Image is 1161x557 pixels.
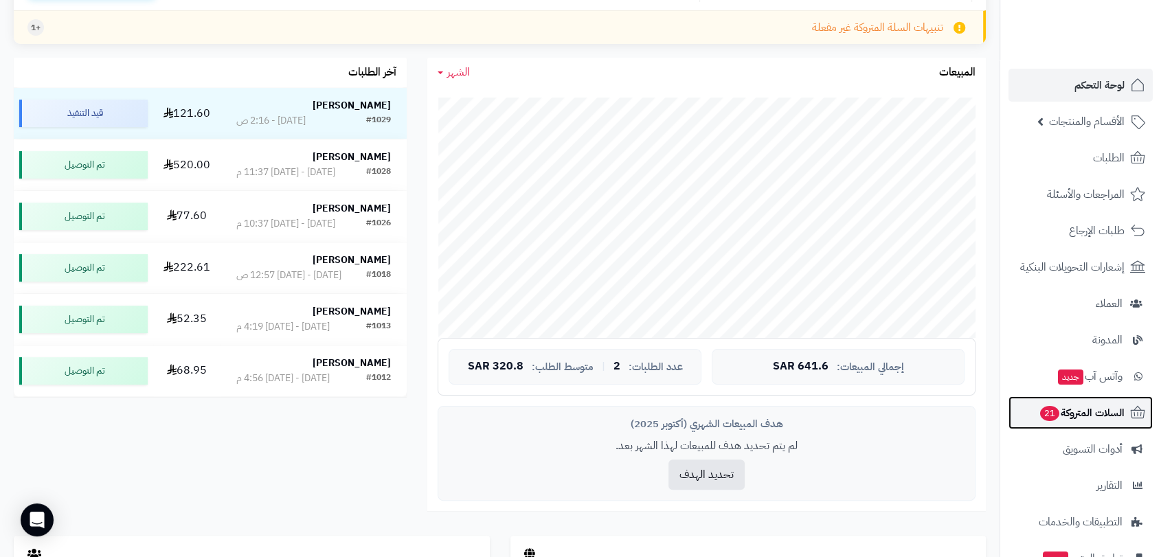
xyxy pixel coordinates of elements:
span: التطبيقات والخدمات [1039,512,1123,532]
td: 52.35 [153,294,220,345]
span: 2 [613,361,620,373]
div: #1026 [366,217,391,231]
span: أدوات التسويق [1063,440,1123,459]
a: السلات المتروكة21 [1008,396,1153,429]
span: الطلبات [1093,148,1125,168]
div: [DATE] - [DATE] 10:37 م [236,217,335,231]
div: [DATE] - 2:16 ص [236,114,306,128]
td: 77.60 [153,191,220,242]
strong: [PERSON_NAME] [313,150,391,164]
a: التقارير [1008,469,1153,502]
a: طلبات الإرجاع [1008,214,1153,247]
div: [DATE] - [DATE] 4:56 م [236,372,330,385]
span: المراجعات والأسئلة [1047,185,1125,204]
span: الشهر [447,64,470,80]
span: 641.6 SAR [773,361,829,373]
div: #1018 [366,269,391,282]
a: المراجعات والأسئلة [1008,178,1153,211]
strong: [PERSON_NAME] [313,253,391,267]
div: [DATE] - [DATE] 11:37 م [236,166,335,179]
h3: آخر الطلبات [348,67,396,79]
a: إشعارات التحويلات البنكية [1008,251,1153,284]
div: #1013 [366,320,391,334]
a: الطلبات [1008,141,1153,174]
strong: [PERSON_NAME] [313,304,391,319]
strong: [PERSON_NAME] [313,201,391,216]
div: [DATE] - [DATE] 4:19 م [236,320,330,334]
p: لم يتم تحديد هدف للمبيعات لهذا الشهر بعد. [449,438,965,454]
span: لوحة التحكم [1074,76,1125,95]
img: logo-2.png [1068,38,1148,67]
span: إشعارات التحويلات البنكية [1020,258,1125,277]
div: Open Intercom Messenger [21,503,54,536]
div: تم التوصيل [19,151,148,179]
div: تم التوصيل [19,203,148,230]
div: هدف المبيعات الشهري (أكتوبر 2025) [449,417,965,431]
span: تنبيهات السلة المتروكة غير مفعلة [812,20,943,36]
div: #1029 [366,114,391,128]
span: طلبات الإرجاع [1069,221,1125,240]
a: لوحة التحكم [1008,69,1153,102]
div: #1028 [366,166,391,179]
span: التقارير [1096,476,1123,495]
span: +1 [31,22,41,34]
button: تحديد الهدف [668,459,745,490]
span: إجمالي المبيعات: [837,361,904,373]
a: الشهر [438,65,470,80]
td: 121.60 [153,88,220,139]
span: | [602,361,605,372]
div: [DATE] - [DATE] 12:57 ص [236,269,341,282]
span: 320.8 SAR [468,361,523,373]
a: التطبيقات والخدمات [1008,505,1153,538]
span: الأقسام والمنتجات [1049,112,1125,131]
div: قيد التنفيذ [19,100,148,127]
span: عدد الطلبات: [629,361,683,373]
span: السلات المتروكة [1039,403,1125,422]
div: تم التوصيل [19,254,148,282]
td: 68.95 [153,345,220,396]
td: 520.00 [153,139,220,190]
span: 21 [1040,406,1059,421]
span: متوسط الطلب: [532,361,594,373]
strong: [PERSON_NAME] [313,98,391,113]
a: العملاء [1008,287,1153,320]
strong: [PERSON_NAME] [313,356,391,370]
div: تم التوصيل [19,357,148,385]
div: #1012 [366,372,391,385]
span: العملاء [1096,294,1123,313]
span: المدونة [1092,330,1123,350]
h3: المبيعات [939,67,976,79]
div: تم التوصيل [19,306,148,333]
span: وآتس آب [1057,367,1123,386]
a: وآتس آبجديد [1008,360,1153,393]
span: جديد [1058,370,1083,385]
td: 222.61 [153,242,220,293]
a: أدوات التسويق [1008,433,1153,466]
a: المدونة [1008,323,1153,356]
